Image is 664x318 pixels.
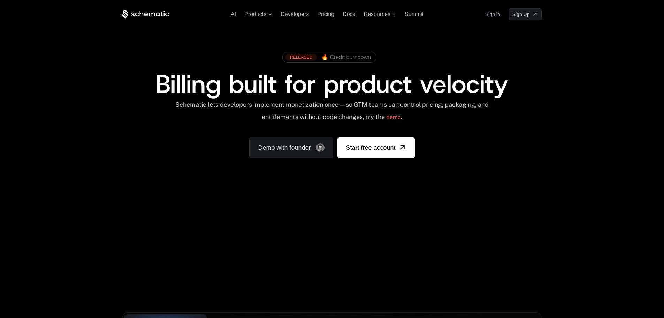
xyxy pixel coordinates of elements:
span: Products [244,11,266,17]
span: 🔥 Credit burndown [321,54,371,60]
a: Sign in [485,9,500,20]
a: Summit [405,11,423,17]
span: Start free account [346,143,395,153]
a: demo [386,109,401,126]
span: Billing built for product velocity [155,67,508,101]
span: Resources [364,11,390,17]
a: [object Object] [509,8,542,20]
a: Docs [343,11,355,17]
a: AI [231,11,236,17]
div: RELEASED [285,54,317,61]
a: Pricing [317,11,334,17]
img: Founder [316,143,325,152]
a: Developers [281,11,309,17]
a: [object Object] [337,137,414,158]
div: Schematic lets developers implement monetization once — so GTM teams can control pricing, packagi... [175,101,489,126]
a: Demo with founder, ,[object Object] [249,137,333,158]
a: [object Object],[object Object] [285,54,371,61]
span: Sign Up [512,11,530,18]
